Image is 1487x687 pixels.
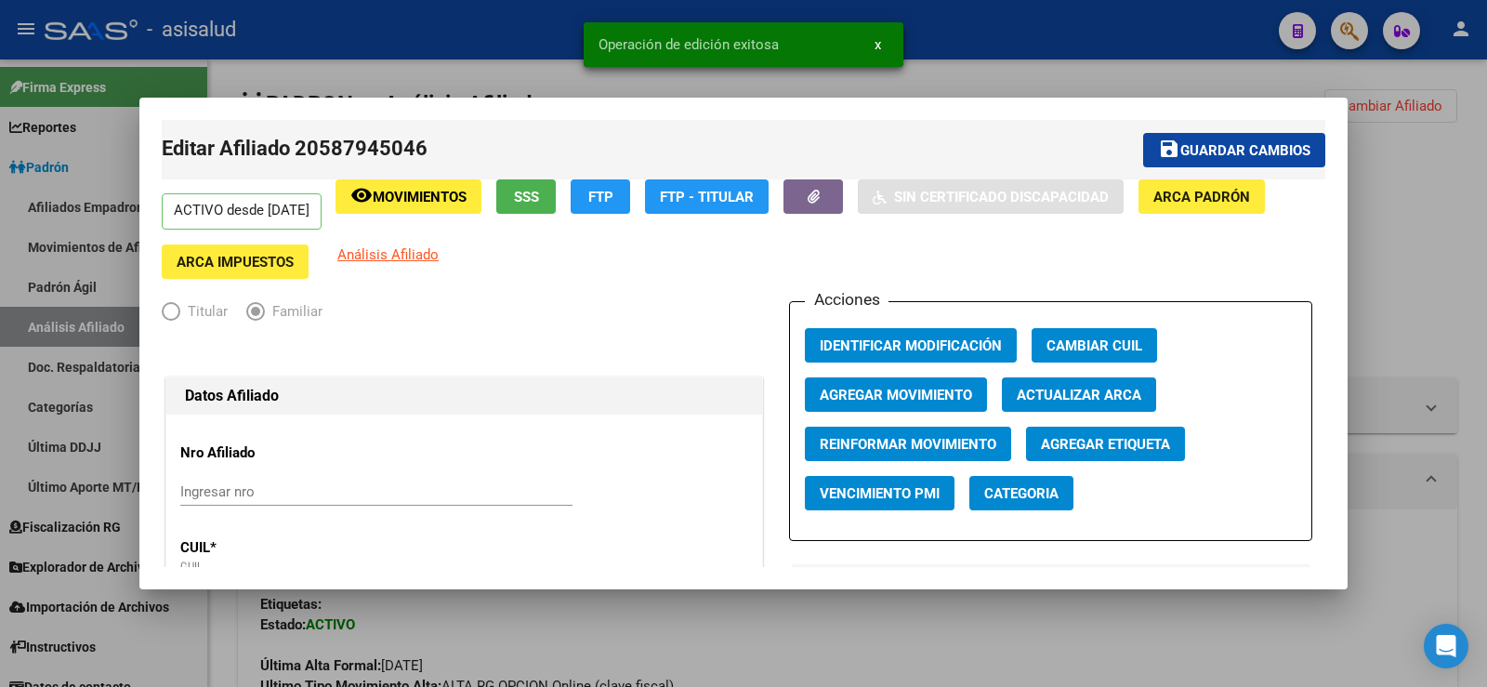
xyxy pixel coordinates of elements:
[1424,624,1468,668] div: Open Intercom Messenger
[1026,427,1185,461] button: Agregar Etiqueta
[1143,133,1325,167] button: Guardar cambios
[162,307,341,324] mat-radio-group: Elija una opción
[514,189,539,205] span: SSS
[1046,337,1142,354] span: Cambiar CUIL
[805,377,987,412] button: Agregar Movimiento
[645,179,769,214] button: FTP - Titular
[571,179,630,214] button: FTP
[180,443,350,464] p: Nro Afiliado
[373,189,467,205] span: Movimientos
[875,36,881,53] span: x
[820,485,940,502] span: Vencimiento PMI
[162,193,322,230] p: ACTIVO desde [DATE]
[162,137,428,160] span: Editar Afiliado 20587945046
[265,301,322,323] span: Familiar
[337,246,439,263] span: Análisis Afiliado
[805,427,1011,461] button: Reinformar Movimiento
[162,244,309,279] button: ARCA Impuestos
[180,301,228,323] span: Titular
[820,337,1002,354] span: Identificar Modificación
[660,189,754,205] span: FTP - Titular
[177,254,294,271] span: ARCA Impuestos
[1017,387,1141,403] span: Actualizar ARCA
[1153,189,1250,205] span: ARCA Padrón
[1158,138,1180,160] mat-icon: save
[820,387,972,403] span: Agregar Movimiento
[858,179,1124,214] button: Sin Certificado Discapacidad
[496,179,556,214] button: SSS
[894,189,1109,205] span: Sin Certificado Discapacidad
[805,328,1017,363] button: Identificar Modificación
[805,287,888,311] h3: Acciones
[588,189,613,205] span: FTP
[969,476,1073,510] button: Categoria
[1180,142,1310,159] span: Guardar cambios
[350,184,373,206] mat-icon: remove_red_eye
[984,485,1059,502] span: Categoria
[1002,377,1156,412] button: Actualizar ARCA
[1032,328,1157,363] button: Cambiar CUIL
[336,179,481,214] button: Movimientos
[820,436,996,453] span: Reinformar Movimiento
[599,35,779,54] span: Operación de edición exitosa
[1041,436,1170,453] span: Agregar Etiqueta
[185,385,743,407] h1: Datos Afiliado
[805,476,954,510] button: Vencimiento PMI
[180,537,350,559] p: CUIL
[1138,179,1265,214] button: ARCA Padrón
